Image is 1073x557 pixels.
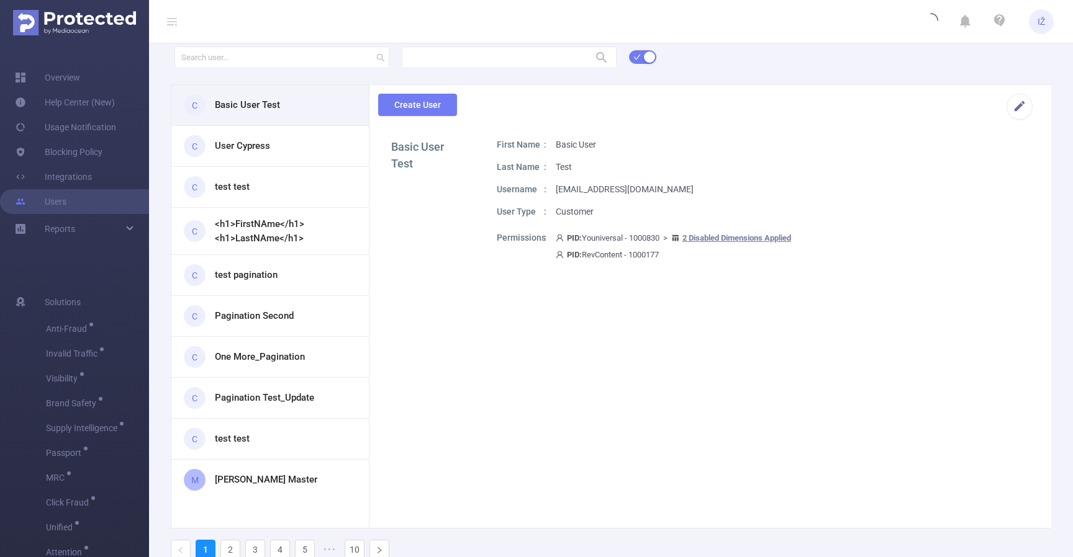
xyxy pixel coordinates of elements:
[46,523,77,532] span: Unified
[15,65,80,90] a: Overview
[192,263,197,288] span: C
[46,498,93,507] span: Click Fraud
[682,233,791,243] u: 2 Disabled Dimensions Applied
[15,115,116,140] a: Usage Notification
[46,324,91,333] span: Anti-Fraud
[215,473,317,487] h3: [PERSON_NAME] Master
[46,473,69,482] span: MRC
[45,224,75,234] span: Reports
[46,548,86,556] span: Attention
[177,546,184,554] i: icon: left
[497,138,546,151] p: First Name
[46,448,86,457] span: Passport
[659,233,671,243] span: >
[497,183,546,196] p: Username
[192,175,197,200] span: C
[497,205,546,218] p: User Type
[15,189,66,214] a: Users
[556,205,594,218] p: Customer
[46,374,82,383] span: Visibility
[556,251,567,259] i: icon: user
[45,216,75,241] a: Reports
[192,427,197,452] span: C
[215,217,347,245] h3: <h1>FirstNAme</h1> <h1>LastNAme</h1>
[192,93,197,118] span: C
[633,53,641,61] i: icon: check
[556,183,694,196] p: [EMAIL_ADDRESS][DOMAIN_NAME]
[215,180,250,194] h3: test test
[15,164,92,189] a: Integrations
[192,134,197,159] span: C
[497,161,546,174] p: Last Name
[192,219,197,244] span: C
[15,140,102,164] a: Blocking Policy
[567,233,582,243] b: PID:
[215,432,250,446] h3: test test
[15,90,115,115] a: Help Center (New)
[556,233,791,243] span: Youniversal - 1000830
[556,138,596,151] p: Basic User
[215,391,314,405] h3: Pagination Test_Update
[376,53,385,62] i: icon: search
[174,47,389,68] input: Search user...
[46,424,122,432] span: Supply Intelligence
[191,468,199,492] span: M
[46,349,102,358] span: Invalid Traffic
[192,304,197,329] span: C
[215,268,278,282] h3: test pagination
[1038,9,1046,34] span: IŽ
[567,250,582,259] b: PID:
[215,139,270,153] h3: User Cypress
[556,161,572,174] p: Test
[556,234,567,242] i: icon: user
[192,345,197,370] span: C
[556,250,659,259] span: RevContent - 1000177
[391,138,466,172] h1: Basic User Test
[923,13,938,30] i: icon: loading
[45,290,81,314] span: Solutions
[192,386,197,411] span: C
[215,350,305,364] h3: One More_Pagination
[376,546,383,554] i: icon: right
[46,399,101,408] span: Brand Safety
[215,98,280,112] h3: Basic User Test
[13,10,136,35] img: Protected Media
[378,94,457,116] button: Create User
[497,231,546,244] p: Permissions
[215,309,294,323] h3: Pagination Second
